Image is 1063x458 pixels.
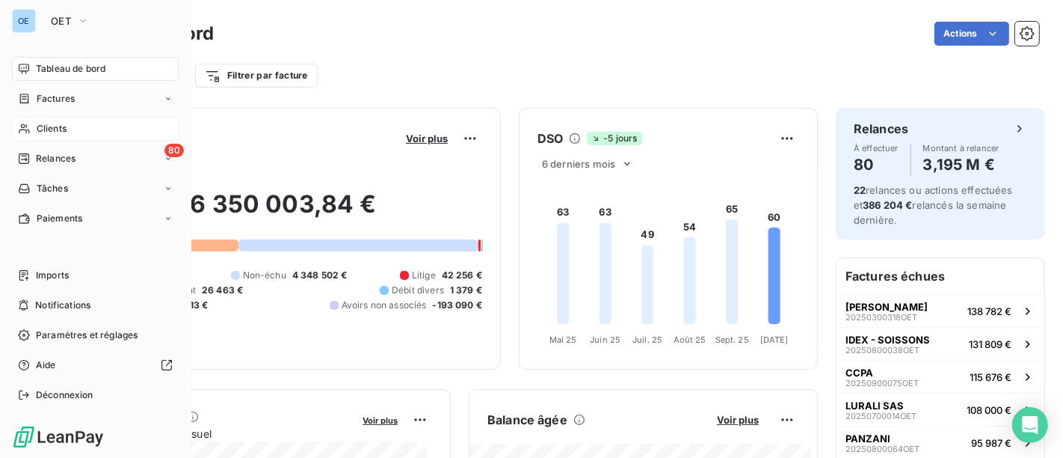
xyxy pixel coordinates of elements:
[37,212,82,225] span: Paiements
[845,367,873,379] span: CCPA
[587,132,641,145] span: -5 jours
[243,269,286,282] span: Non-échu
[717,414,759,426] span: Voir plus
[967,305,1011,317] span: 138 782 €
[854,184,866,196] span: 22
[845,334,930,346] span: IDEX - SOISSONS
[845,379,919,388] span: 20250900075OET
[37,122,67,135] span: Clients
[12,9,36,33] div: OE
[845,412,916,421] span: 20250700014OET
[845,301,928,313] span: [PERSON_NAME]
[674,335,706,345] tspan: Août 25
[35,299,90,312] span: Notifications
[836,327,1044,360] button: IDEX - SOISSONS20250800038OET131 809 €
[36,358,56,372] span: Aide
[84,189,482,234] h2: 6 350 003,84 €
[712,413,763,427] button: Voir plus
[542,158,615,170] span: 6 derniers mois
[412,269,436,282] span: Litige
[36,152,76,165] span: Relances
[487,411,567,429] h6: Balance âgée
[12,425,105,449] img: Logo LeanPay
[854,184,1013,226] span: relances ou actions effectuées et relancés la semaine dernière.
[37,92,75,106] span: Factures
[836,360,1044,393] button: CCPA20250900075OET115 676 €
[549,335,577,345] tspan: Mai 25
[292,269,348,282] span: 4 348 502 €
[971,437,1011,449] span: 95 987 €
[433,299,483,312] span: -193 090 €
[923,153,999,177] h4: 3,195 M €
[401,132,452,145] button: Voir plus
[836,294,1044,327] button: [PERSON_NAME]20250300318OET138 782 €
[537,129,563,147] h6: DSO
[342,299,427,312] span: Avoirs non associés
[863,199,912,211] span: 386 204 €
[970,371,1011,383] span: 115 676 €
[854,153,899,177] h4: 80
[760,335,789,345] tspan: [DATE]
[195,64,318,88] button: Filtrer par facture
[845,313,917,322] span: 20250300318OET
[36,388,93,402] span: Déconnexion
[845,445,919,454] span: 20250800064OET
[845,346,919,355] span: 20250800038OET
[36,329,138,342] span: Paramètres et réglages
[632,335,662,345] tspan: Juil. 25
[934,22,1009,46] button: Actions
[358,413,402,427] button: Voir plus
[836,258,1044,294] h6: Factures échues
[363,415,398,426] span: Voir plus
[967,404,1011,416] span: 108 000 €
[590,335,620,345] tspan: Juin 25
[164,144,184,157] span: 80
[202,284,243,297] span: 26 463 €
[406,132,448,144] span: Voir plus
[442,269,482,282] span: 42 256 €
[1012,407,1048,443] div: Open Intercom Messenger
[37,182,68,195] span: Tâches
[36,62,105,76] span: Tableau de bord
[12,353,179,377] a: Aide
[923,144,999,153] span: Montant à relancer
[854,120,908,138] h6: Relances
[84,426,352,442] span: Chiffre d'affaires mensuel
[854,144,899,153] span: À effectuer
[845,433,890,445] span: PANZANI
[450,284,482,297] span: 1 379 €
[392,284,444,297] span: Débit divers
[836,393,1044,426] button: LURALI SAS20250700014OET108 000 €
[36,269,69,282] span: Imports
[51,15,71,27] span: OET
[845,400,904,412] span: LURALI SAS
[969,338,1011,350] span: 131 809 €
[715,335,749,345] tspan: Sept. 25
